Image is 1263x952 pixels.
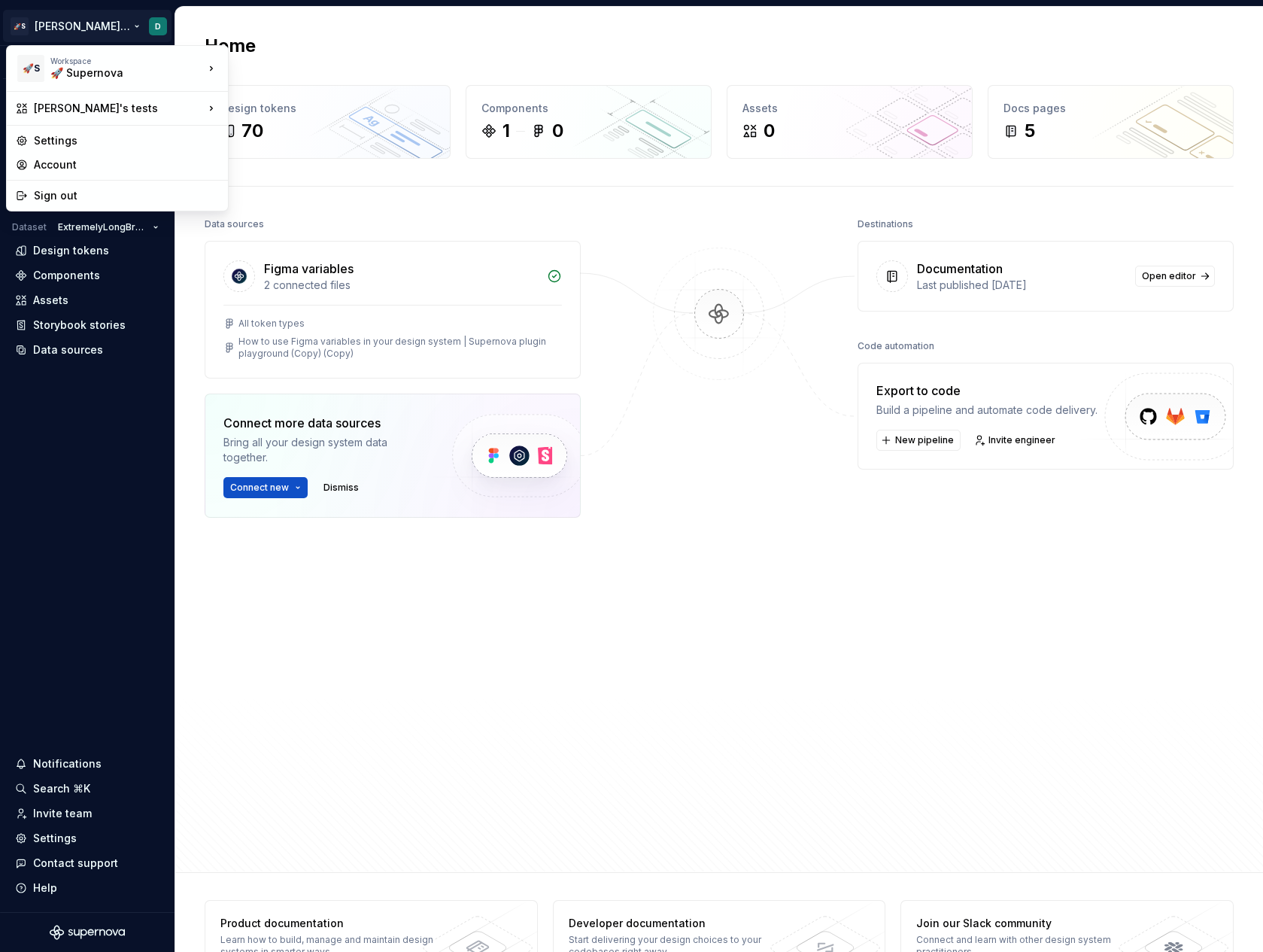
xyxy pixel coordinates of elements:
[34,157,219,172] div: Account
[34,101,204,116] div: [PERSON_NAME]'s tests
[17,55,44,82] div: 🚀S
[50,56,204,65] div: Workspace
[50,65,178,81] div: 🚀 Supernova
[34,188,219,203] div: Sign out
[34,133,219,148] div: Settings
